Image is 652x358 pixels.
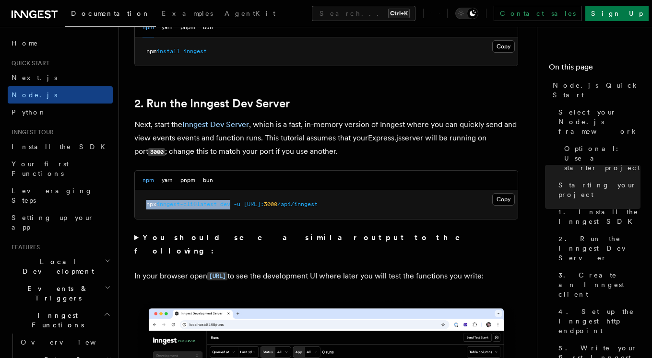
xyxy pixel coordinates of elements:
a: Select your Node.js framework [555,104,640,140]
button: Copy [492,193,515,206]
a: Optional: Use a starter project [560,140,640,176]
a: 4. Set up the Inngest http endpoint [555,303,640,339]
p: Next, start the , which is a fast, in-memory version of Inngest where you can quickly send and vi... [134,118,518,159]
span: Documentation [71,10,150,17]
span: AgentKit [225,10,275,17]
button: yarn [162,171,173,190]
a: Inngest Dev Server [182,120,249,129]
span: inngest-cli@latest [156,201,217,208]
button: Copy [492,40,515,53]
span: Python [12,108,47,116]
span: Setting up your app [12,214,94,231]
button: npm [142,18,154,37]
span: /api/inngest [277,201,318,208]
span: Select your Node.js framework [558,107,640,136]
a: Setting up your app [8,209,113,236]
a: Install the SDK [8,138,113,155]
span: Leveraging Steps [12,187,93,204]
span: Examples [162,10,213,17]
span: dev [220,201,230,208]
a: Overview [17,334,113,351]
span: Optional: Use a starter project [564,144,640,173]
span: 4. Set up the Inngest http endpoint [558,307,640,335]
button: Search...Ctrl+K [312,6,415,21]
span: Local Development [8,257,105,276]
button: yarn [162,18,173,37]
button: pnpm [180,18,195,37]
span: 3000 [264,201,277,208]
a: [URL] [207,271,227,280]
button: Events & Triggers [8,280,113,307]
button: Local Development [8,253,113,280]
span: npm [146,48,156,55]
button: npm [142,171,154,190]
button: Inngest Functions [8,307,113,334]
button: bun [203,18,213,37]
span: Features [8,243,40,251]
span: Install the SDK [12,143,111,150]
span: 1. Install the Inngest SDK [558,207,640,226]
span: Inngest tour [8,128,54,136]
span: -u [234,201,240,208]
a: 2. Run the Inngest Dev Server [134,97,290,110]
span: Node.js Quick Start [553,81,640,100]
code: [URL] [207,272,227,280]
a: Contact sales [494,6,581,21]
span: 3. Create an Inngest client [558,270,640,299]
span: npx [146,201,156,208]
span: Home [12,38,38,48]
a: Sign Up [585,6,649,21]
span: Next.js [12,74,57,81]
span: install [156,48,180,55]
button: Toggle dark mode [455,8,478,19]
span: Events & Triggers [8,284,105,303]
a: Python [8,104,113,121]
span: 2. Run the Inngest Dev Server [558,234,640,263]
span: Starting your project [558,180,640,199]
span: Overview [21,338,119,346]
button: bun [203,171,213,190]
strong: You should see a similar output to the following: [134,233,474,255]
h4: On this page [549,61,640,77]
span: [URL]: [244,201,264,208]
a: AgentKit [219,3,281,26]
a: Starting your project [555,176,640,203]
a: 1. Install the Inngest SDK [555,203,640,230]
code: 3000 [148,148,165,156]
a: Node.js [8,86,113,104]
a: 3. Create an Inngest client [555,266,640,303]
span: Inngest Functions [8,311,104,330]
a: 2. Run the Inngest Dev Server [555,230,640,266]
a: Home [8,35,113,52]
a: Your first Functions [8,155,113,182]
a: Next.js [8,69,113,86]
kbd: Ctrl+K [388,9,410,18]
a: Node.js Quick Start [549,77,640,104]
span: Quick start [8,59,49,67]
button: pnpm [180,171,195,190]
span: inngest [183,48,207,55]
span: Your first Functions [12,160,69,177]
a: Documentation [65,3,156,27]
a: Leveraging Steps [8,182,113,209]
p: In your browser open to see the development UI where later you will test the functions you write: [134,269,518,283]
summary: You should see a similar output to the following: [134,231,518,258]
a: Examples [156,3,219,26]
span: Node.js [12,91,57,99]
